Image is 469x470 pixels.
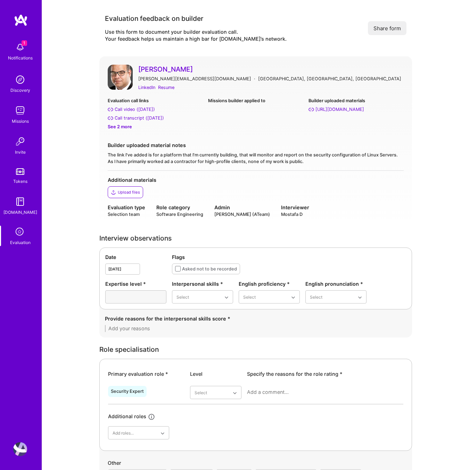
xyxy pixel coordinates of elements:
div: Select [243,293,256,301]
div: English proficiency * [239,280,300,287]
div: Interviewer [281,204,309,211]
div: Selection team [108,211,145,218]
div: Security Expert [111,389,144,394]
i: icon Chevron [161,432,164,435]
img: teamwork [13,104,27,117]
div: Flags [172,253,406,261]
div: English pronunciation * [305,280,367,287]
div: [DOMAIN_NAME] [3,209,37,216]
div: · [254,75,255,82]
div: Interpersonal skills * [172,280,233,287]
div: Select [195,389,207,396]
div: Role category [156,204,203,211]
div: Missions [12,117,29,125]
i: icon Chevron [291,296,295,299]
div: Evaluation call links [108,97,203,104]
i: icon Chevron [233,391,237,395]
i: icon Chevron [358,296,362,299]
a: Call video ([DATE]) [108,106,203,113]
i: icon Chevron [225,296,228,299]
div: Interview observations [99,235,412,242]
a: User Avatar [108,65,133,91]
div: Invite [15,148,26,156]
div: See 2 more [108,123,203,130]
img: bell [13,40,27,54]
div: Add roles... [113,429,134,437]
img: User Avatar [108,65,133,90]
a: [URL][DOMAIN_NAME] [308,106,403,113]
div: Additional roles [108,413,146,421]
img: discovery [13,73,27,87]
i: Call video (Sep 08, 2025) [108,107,113,112]
div: Evaluation type [108,204,145,211]
div: [PERSON_NAME][EMAIL_ADDRESS][DOMAIN_NAME] [138,75,251,82]
img: logo [14,14,28,26]
i: Call transcript (Sep 08, 2025) [108,115,113,121]
span: 1 [22,40,27,46]
img: Invite [13,135,27,148]
a: User Avatar [11,442,29,456]
i: icon SelectionTeam [14,226,27,239]
div: Software Engineering [156,211,203,218]
div: https://linuxguard.io/ [315,106,364,113]
div: Call transcript (Sep 08, 2025) [115,114,164,122]
div: Level [190,370,241,378]
div: Upload files [118,189,140,195]
i: https://linuxguard.io/ [308,107,314,112]
i: icon Info [148,413,156,421]
div: Admin [214,204,270,211]
div: Discovery [10,87,30,94]
div: Select [310,293,322,301]
a: Resume [158,84,174,91]
div: Additional materials [108,176,404,184]
div: [PERSON_NAME] (ATeam) [214,211,270,218]
div: Role specialisation [99,346,412,353]
div: Evaluation feedback on builder [105,14,287,23]
div: [GEOGRAPHIC_DATA], [GEOGRAPHIC_DATA], [GEOGRAPHIC_DATA] [258,75,401,82]
div: Missions builder applied to [208,97,303,104]
div: Tokens [13,178,27,185]
div: Builder uploaded materials [308,97,403,104]
div: Notifications [8,54,33,62]
div: Use this form to document your builder evaluation call. Your feedback helps us maintain a high ba... [105,29,287,42]
div: Date [105,253,166,261]
div: Evaluation [10,239,31,246]
div: Expertise level * [105,280,166,287]
i: icon Upload2 [111,189,116,195]
div: Provide reasons for the interpersonal skills score * [105,315,406,322]
a: Call transcript ([DATE]) [108,114,203,122]
div: Call video (Sep 08, 2025) [115,106,155,113]
div: Select [176,293,189,301]
div: Other [108,459,404,469]
a: LinkedIn [138,84,155,91]
img: guide book [13,195,27,209]
div: Builder uploaded material notes [108,141,404,149]
img: tokens [16,168,24,175]
div: Specify the reasons for the role rating * [247,370,403,378]
a: [PERSON_NAME] [138,65,404,74]
button: Share form [368,21,406,35]
img: User Avatar [13,442,27,456]
div: Primary evaluation role * [108,370,184,378]
div: Mostafa D [281,211,309,218]
div: The link I've added is for a platform that I'm currently building, that will monitor and report o... [108,152,404,165]
div: Asked not to be recorded [182,265,237,273]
